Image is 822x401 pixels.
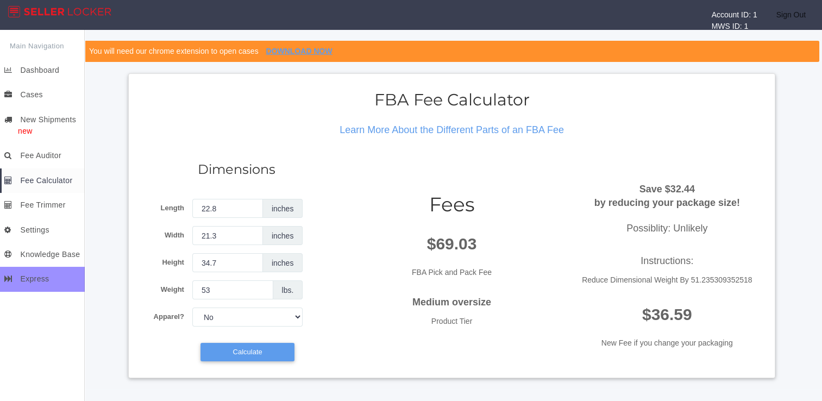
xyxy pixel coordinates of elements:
a: Settings [2,218,85,242]
span: New Shipments [20,115,76,124]
a: Cases [2,83,85,107]
span: Fee Auditor [20,151,61,160]
p: Medium oversize [352,295,551,310]
a: New Shipmentsnew [2,108,85,144]
a: Knowledge Base [2,242,85,267]
p: New Fee if you change your packaging [568,337,767,349]
span: Express [20,274,49,283]
input: Calculate [200,343,294,361]
span: Dashboard [20,66,59,74]
h2: FBA Fee Calculator [137,91,767,109]
label: Width [137,226,192,241]
span: Settings [20,225,49,234]
div: Account ID: 1 [711,9,757,21]
div: MWS ID: 1 [711,21,757,32]
p: Save $32.44 by reducing your package size! [568,183,767,210]
p: Instructions: [568,254,767,269]
span: lbs. [273,280,303,299]
a: Fee Trimmer [2,193,85,217]
span: Fee Trimmer [20,200,65,209]
a: Learn More About the Different Parts of an FBA Fee [340,124,564,135]
a: DOWNLOAD NOW [266,47,332,55]
span: Cases [20,90,42,99]
span: Knowledge Base [20,250,80,259]
input: Width [192,226,263,245]
input: Length [192,199,263,218]
p: Possiblity: Unlikely [568,221,767,236]
input: Height [192,253,263,272]
span: You will need our chrome extension to open cases [89,47,259,55]
label: Height [137,253,192,268]
h1: Fees [352,194,551,216]
a: Fee Calculator [2,168,85,193]
p: Product Tier [352,316,551,327]
a: Express [2,267,85,291]
input: Weight [192,280,273,299]
iframe: Drift Widget Chat Controller [768,347,809,388]
span: inches [263,199,303,218]
p: FBA Pick and Pack Fee [352,267,551,278]
label: Apparel? [137,308,192,322]
p: Reduce Dimensional Weight By 51.235309352518 [568,274,767,286]
span: new [4,127,33,135]
p: $69.03 [352,233,551,255]
label: Weight [137,280,192,295]
h3: Dimensions [137,162,336,177]
span: inches [263,253,303,272]
a: Fee Auditor [2,143,85,168]
label: Length [137,199,192,214]
a: Dashboard [2,58,85,83]
span: inches [263,226,303,245]
span: Fee Calculator [20,176,72,185]
img: App Logo [8,6,111,17]
p: $36.59 [568,303,767,326]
